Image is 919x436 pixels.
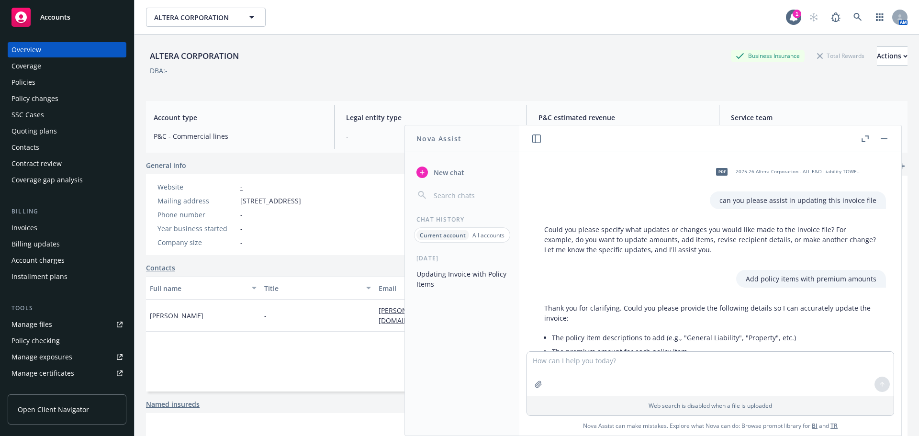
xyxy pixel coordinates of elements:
[405,254,519,262] div: [DATE]
[157,196,236,206] div: Mailing address
[538,112,707,123] span: P&C estimated revenue
[379,306,543,325] a: [PERSON_NAME][EMAIL_ADDRESS][PERSON_NAME][DOMAIN_NAME]
[731,112,900,123] span: Service team
[346,112,515,123] span: Legal entity type
[870,8,889,27] a: Switch app
[812,50,869,62] div: Total Rewards
[146,277,260,300] button: Full name
[793,10,801,18] div: 1
[240,237,243,247] span: -
[8,58,126,74] a: Coverage
[150,311,203,321] span: [PERSON_NAME]
[710,160,863,184] div: pdf2025-26 Altera Corporation - ALL E&O Liability TOWER - Invoice (New Business).pdf
[11,269,67,284] div: Installment plans
[150,283,246,293] div: Full name
[157,237,236,247] div: Company size
[877,46,908,66] button: Actions
[260,277,375,300] button: Title
[18,404,89,414] span: Open Client Navigator
[8,366,126,381] a: Manage certificates
[413,164,512,181] button: New chat
[8,91,126,106] a: Policy changes
[8,253,126,268] a: Account charges
[11,366,74,381] div: Manage certificates
[731,50,805,62] div: Business Insurance
[146,399,200,409] a: Named insureds
[830,422,838,430] a: TR
[8,156,126,171] a: Contract review
[146,160,186,170] span: General info
[8,140,126,155] a: Contacts
[8,236,126,252] a: Billing updates
[11,236,60,252] div: Billing updates
[157,210,236,220] div: Phone number
[11,333,60,348] div: Policy checking
[150,66,168,76] div: DBA: -
[8,172,126,188] a: Coverage gap analysis
[848,8,867,27] a: Search
[11,58,41,74] div: Coverage
[405,215,519,224] div: Chat History
[8,75,126,90] a: Policies
[240,182,243,191] a: -
[11,75,35,90] div: Policies
[544,224,876,255] p: Could you please specify what updates or changes you would like made to the invoice file? For exa...
[746,274,876,284] p: Add policy items with premium amounts
[472,231,504,239] p: All accounts
[346,131,515,141] span: -
[804,8,823,27] a: Start snowing
[157,224,236,234] div: Year business started
[416,134,461,144] h1: Nova Assist
[413,266,512,292] button: Updating Invoice with Policy Items
[240,210,243,220] span: -
[11,140,39,155] div: Contacts
[375,277,565,300] button: Email
[240,224,243,234] span: -
[157,182,236,192] div: Website
[11,123,57,139] div: Quoting plans
[11,107,44,123] div: SSC Cases
[11,156,62,171] div: Contract review
[523,416,897,436] span: Nova Assist can make mistakes. Explore what Nova can do: Browse prompt library for and
[736,168,861,175] span: 2025-26 Altera Corporation - ALL E&O Liability TOWER - Invoice (New Business).pdf
[11,42,41,57] div: Overview
[379,283,551,293] div: Email
[11,220,37,235] div: Invoices
[877,47,908,65] div: Actions
[719,195,876,205] p: can you please assist in updating this invoice file
[240,196,301,206] span: [STREET_ADDRESS]
[812,422,818,430] a: BI
[154,131,323,141] span: P&C - Commercial lines
[8,317,126,332] a: Manage files
[154,112,323,123] span: Account type
[8,349,126,365] span: Manage exposures
[146,8,266,27] button: ALTERA CORPORATION
[11,349,72,365] div: Manage exposures
[146,50,243,62] div: ALTERA CORPORATION
[552,331,876,345] li: The policy item descriptions to add (e.g., "General Liability", "Property", etc.)
[432,168,464,178] span: New chat
[8,220,126,235] a: Invoices
[544,303,876,323] p: Thank you for clarifying. Could you please provide the following details so I can accurately upda...
[8,4,126,31] a: Accounts
[552,345,876,358] li: The premium amount for each policy item
[11,172,83,188] div: Coverage gap analysis
[8,107,126,123] a: SSC Cases
[264,311,267,321] span: -
[146,263,175,273] a: Contacts
[420,231,466,239] p: Current account
[8,207,126,216] div: Billing
[8,382,126,397] a: Manage claims
[826,8,845,27] a: Report a Bug
[896,160,908,172] a: add
[40,13,70,21] span: Accounts
[432,189,508,202] input: Search chats
[8,303,126,313] div: Tools
[11,317,52,332] div: Manage files
[11,91,58,106] div: Policy changes
[8,333,126,348] a: Policy checking
[11,382,60,397] div: Manage claims
[154,12,237,22] span: ALTERA CORPORATION
[716,168,728,175] span: pdf
[8,42,126,57] a: Overview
